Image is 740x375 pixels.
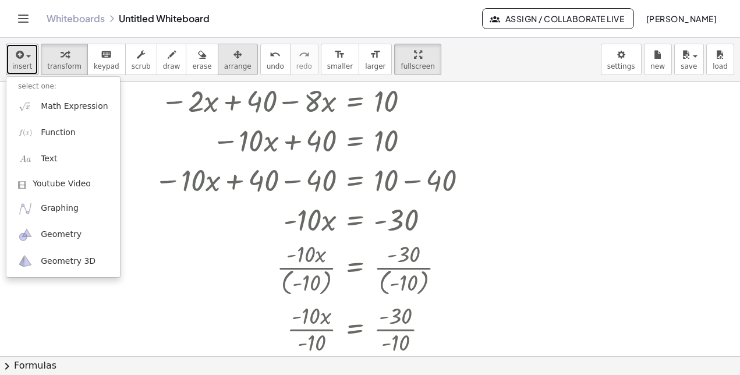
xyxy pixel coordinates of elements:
[299,48,310,62] i: redo
[365,62,385,70] span: larger
[260,44,291,75] button: undoundo
[267,62,284,70] span: undo
[33,178,91,190] span: Youtube Video
[401,62,434,70] span: fullscreen
[6,248,120,274] a: Geometry 3D
[41,203,79,214] span: Graphing
[41,256,95,267] span: Geometry 3D
[290,44,318,75] button: redoredo
[41,229,82,240] span: Geometry
[636,8,726,29] button: [PERSON_NAME]
[163,62,180,70] span: draw
[125,44,157,75] button: scrub
[270,48,281,62] i: undo
[6,222,120,248] a: Geometry
[41,101,108,112] span: Math Expression
[87,44,126,75] button: keyboardkeypad
[132,62,151,70] span: scrub
[18,125,33,140] img: f_x.png
[18,99,33,114] img: sqrt_x.png
[6,93,120,119] a: Math Expression
[706,44,734,75] button: load
[370,48,381,62] i: format_size
[47,62,82,70] span: transform
[18,228,33,242] img: ggb-geometry.svg
[321,44,359,75] button: format_sizesmaller
[18,201,33,216] img: ggb-graphing.svg
[14,9,33,28] button: Toggle navigation
[492,13,624,24] span: Assign / Collaborate Live
[601,44,642,75] button: settings
[41,153,57,165] span: Text
[6,119,120,146] a: Function
[101,48,112,62] i: keyboard
[646,13,717,24] span: [PERSON_NAME]
[674,44,704,75] button: save
[18,254,33,268] img: ggb-3d.svg
[327,62,353,70] span: smaller
[224,62,252,70] span: arrange
[650,62,665,70] span: new
[713,62,728,70] span: load
[12,62,32,70] span: insert
[6,172,120,196] a: Youtube Video
[607,62,635,70] span: settings
[6,44,38,75] button: insert
[394,44,441,75] button: fullscreen
[482,8,634,29] button: Assign / Collaborate Live
[94,62,119,70] span: keypad
[157,44,187,75] button: draw
[644,44,672,75] button: new
[218,44,258,75] button: arrange
[6,146,120,172] a: Text
[359,44,392,75] button: format_sizelarger
[6,196,120,222] a: Graphing
[47,13,105,24] a: Whiteboards
[681,62,697,70] span: save
[296,62,312,70] span: redo
[186,44,218,75] button: erase
[6,80,120,93] li: select one:
[41,127,76,139] span: Function
[18,152,33,167] img: Aa.png
[192,62,211,70] span: erase
[334,48,345,62] i: format_size
[41,44,88,75] button: transform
